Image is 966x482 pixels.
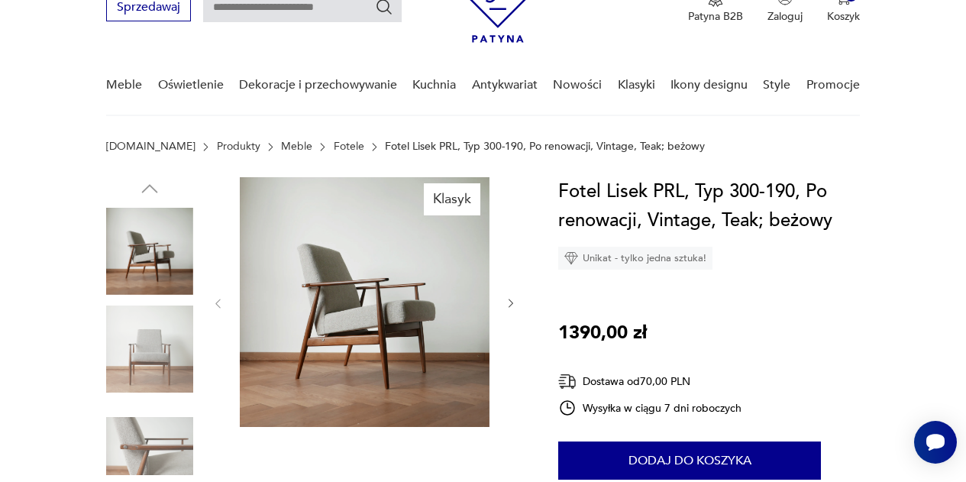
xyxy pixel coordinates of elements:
[558,319,647,348] p: 1390,00 zł
[767,9,803,24] p: Zaloguj
[334,141,364,153] a: Fotele
[106,56,142,115] a: Meble
[106,141,195,153] a: [DOMAIN_NAME]
[553,56,602,115] a: Nowości
[827,9,860,24] p: Koszyk
[558,372,577,391] img: Ikona dostawy
[914,421,957,464] iframe: Smartsupp widget button
[670,56,748,115] a: Ikony designu
[472,56,538,115] a: Antykwariat
[106,3,191,14] a: Sprzedawaj
[763,56,790,115] a: Style
[688,9,743,24] p: Patyna B2B
[217,141,260,153] a: Produkty
[240,177,489,427] img: Zdjęcie produktu Fotel Lisek PRL, Typ 300-190, Po renowacji, Vintage, Teak; beżowy
[424,183,480,215] div: Klasyk
[281,141,312,153] a: Meble
[564,251,578,265] img: Ikona diamentu
[558,247,712,270] div: Unikat - tylko jedna sztuka!
[412,56,456,115] a: Kuchnia
[558,177,860,235] h1: Fotel Lisek PRL, Typ 300-190, Po renowacji, Vintage, Teak; beżowy
[558,399,741,417] div: Wysyłka w ciągu 7 dni roboczych
[158,56,224,115] a: Oświetlenie
[558,372,741,391] div: Dostawa od 70,00 PLN
[106,208,193,295] img: Zdjęcie produktu Fotel Lisek PRL, Typ 300-190, Po renowacji, Vintage, Teak; beżowy
[806,56,860,115] a: Promocje
[558,442,821,480] button: Dodaj do koszyka
[239,56,397,115] a: Dekoracje i przechowywanie
[106,306,193,393] img: Zdjęcie produktu Fotel Lisek PRL, Typ 300-190, Po renowacji, Vintage, Teak; beżowy
[385,141,705,153] p: Fotel Lisek PRL, Typ 300-190, Po renowacji, Vintage, Teak; beżowy
[618,56,655,115] a: Klasyki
